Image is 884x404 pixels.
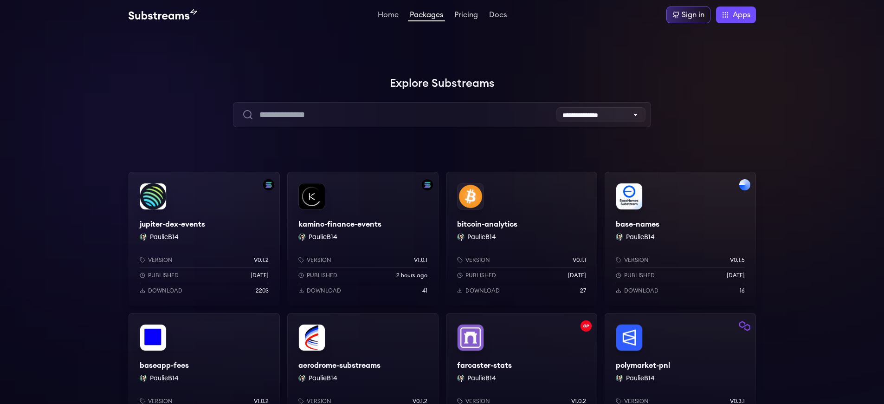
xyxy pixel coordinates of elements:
[626,233,655,242] button: PaulieB14
[148,287,182,294] p: Download
[254,256,269,264] p: v0.1.2
[307,287,341,294] p: Download
[666,7,710,23] a: Sign in
[396,272,427,279] p: 2 hours ago
[446,172,597,306] a: bitcoin-analyticsbitcoin-analyticsPaulieB14 PaulieB14Versionv0.1.1Published[DATE]Download27
[624,256,649,264] p: Version
[739,320,750,332] img: Filter by polygon network
[263,179,274,190] img: Filter by solana network
[129,74,756,93] h1: Explore Substreams
[148,256,173,264] p: Version
[580,287,586,294] p: 27
[730,256,745,264] p: v0.1.5
[465,272,496,279] p: Published
[487,11,509,20] a: Docs
[148,272,179,279] p: Published
[376,11,400,20] a: Home
[309,374,337,383] button: PaulieB14
[256,287,269,294] p: 2203
[150,233,179,242] button: PaulieB14
[309,233,337,242] button: PaulieB14
[733,9,750,20] span: Apps
[422,287,427,294] p: 41
[251,272,269,279] p: [DATE]
[408,11,445,21] a: Packages
[626,374,655,383] button: PaulieB14
[727,272,745,279] p: [DATE]
[465,287,500,294] p: Download
[573,256,586,264] p: v0.1.1
[624,272,655,279] p: Published
[682,9,704,20] div: Sign in
[465,256,490,264] p: Version
[467,233,496,242] button: PaulieB14
[739,179,750,190] img: Filter by base network
[624,287,658,294] p: Download
[307,256,331,264] p: Version
[414,256,427,264] p: v1.0.1
[568,272,586,279] p: [DATE]
[452,11,480,20] a: Pricing
[422,179,433,190] img: Filter by solana network
[150,374,179,383] button: PaulieB14
[740,287,745,294] p: 16
[287,172,439,306] a: Filter by solana networkkamino-finance-eventskamino-finance-eventsPaulieB14 PaulieB14Versionv1.0....
[467,374,496,383] button: PaulieB14
[129,172,280,306] a: Filter by solana networkjupiter-dex-eventsjupiter-dex-eventsPaulieB14 PaulieB14Versionv0.1.2Publi...
[307,272,337,279] p: Published
[605,172,756,306] a: Filter by base networkbase-namesbase-namesPaulieB14 PaulieB14Versionv0.1.5Published[DATE]Download16
[581,320,592,332] img: Filter by optimism network
[129,9,197,20] img: Substream's logo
